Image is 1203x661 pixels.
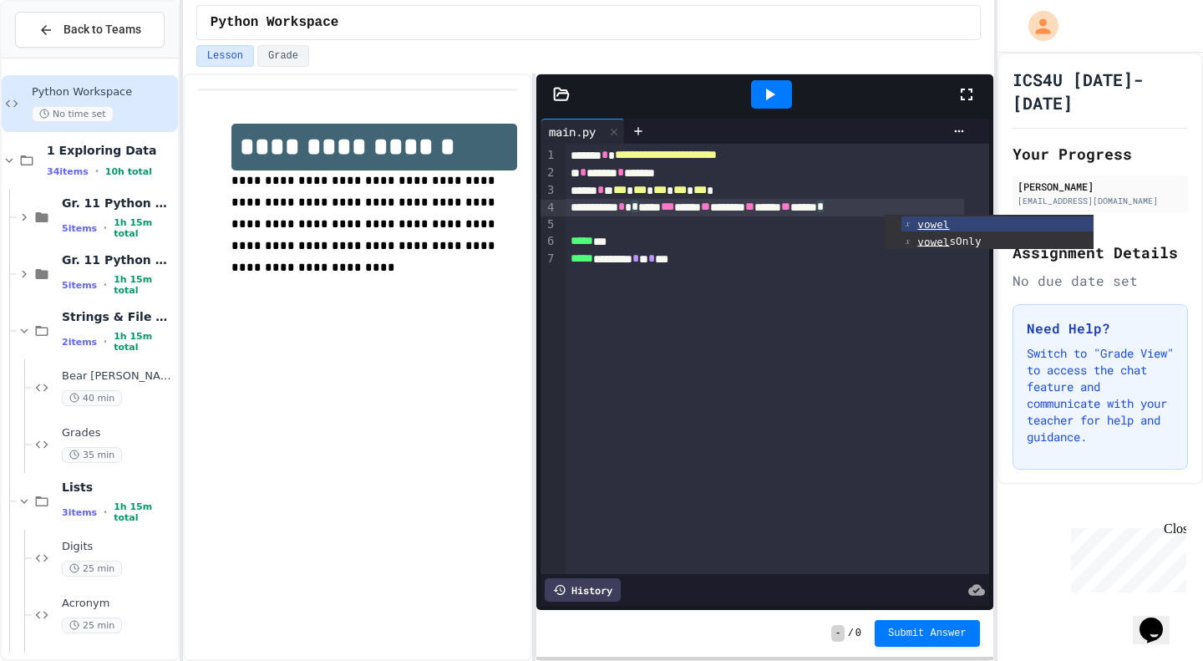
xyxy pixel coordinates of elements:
iframe: chat widget [1133,594,1186,644]
div: 1 [541,147,557,165]
span: Python Workspace [32,85,175,99]
span: sOnly [917,235,981,247]
div: main.py [541,119,625,144]
h2: Your Progress [1013,142,1188,165]
span: 0 [855,627,861,640]
div: No due date set [1013,271,1188,291]
span: 3 items [62,507,97,518]
span: 1h 15m total [114,217,175,239]
button: Submit Answer [875,620,980,647]
h3: Need Help? [1027,318,1174,338]
span: Strings & File Reading [62,309,175,324]
div: 4 [541,200,557,217]
span: 5 items [62,223,97,234]
h2: Assignment Details [1013,241,1188,264]
button: Grade [257,45,309,67]
span: Gr. 11 Python Review 1 [62,196,175,211]
span: Digits [62,540,175,554]
span: 1h 15m total [114,501,175,523]
span: Acronym [62,597,175,611]
div: 6 [541,233,557,251]
span: • [104,221,107,235]
span: • [104,278,107,292]
span: Gr. 11 Python Review 2 [62,252,175,267]
span: 10h total [105,166,152,177]
ul: Completions [885,215,1094,249]
div: [PERSON_NAME] [1018,179,1183,194]
div: My Account [1011,7,1063,45]
span: 1h 15m total [114,331,175,353]
span: 1h 15m total [114,274,175,296]
span: 1 Exploring Data [47,143,175,158]
span: vowel [917,235,949,247]
span: - [831,625,844,642]
div: Chat with us now!Close [7,7,115,106]
button: Back to Teams [15,12,165,48]
button: Lesson [196,45,254,67]
span: 40 min [62,390,122,406]
span: No time set [32,106,114,122]
span: Back to Teams [63,21,141,38]
span: Grades [62,426,175,440]
span: Bear [PERSON_NAME] [62,369,175,384]
span: 35 min [62,447,122,463]
div: History [545,578,621,602]
span: • [104,506,107,519]
span: Submit Answer [888,627,967,640]
span: 25 min [62,561,122,577]
span: 2 items [62,337,97,348]
span: Python Workspace [211,13,339,33]
span: 25 min [62,618,122,633]
span: vowel [917,218,949,231]
div: [EMAIL_ADDRESS][DOMAIN_NAME] [1018,195,1183,207]
iframe: chat widget [1064,521,1186,592]
span: • [104,335,107,348]
div: main.py [541,123,604,140]
div: 7 [541,251,557,268]
span: Lists [62,480,175,495]
span: 34 items [47,166,89,177]
span: 5 items [62,280,97,291]
span: / [848,627,854,640]
h1: ICS4U [DATE]-[DATE] [1013,68,1188,114]
div: 5 [541,216,557,233]
div: 2 [541,165,557,182]
span: • [95,165,99,178]
p: Switch to "Grade View" to access the chat feature and communicate with your teacher for help and ... [1027,345,1174,445]
div: 3 [541,182,557,200]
